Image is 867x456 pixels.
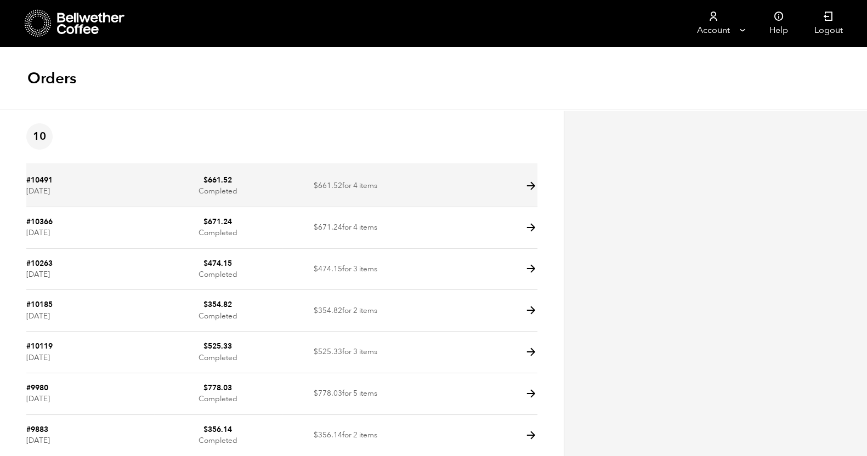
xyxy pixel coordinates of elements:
[203,216,208,227] span: $
[203,383,232,393] bdi: 778.03
[203,299,232,310] bdi: 354.82
[203,258,232,269] bdi: 474.15
[26,258,53,269] a: #10263
[203,424,232,435] bdi: 356.14
[26,186,50,196] time: [DATE]
[26,269,50,280] time: [DATE]
[314,430,342,440] span: 356.14
[203,383,208,393] span: $
[203,299,208,310] span: $
[203,341,208,351] span: $
[282,166,410,207] td: for 4 items
[203,424,208,435] span: $
[314,264,318,274] span: $
[26,341,53,351] a: #10119
[26,216,53,227] a: #10366
[203,175,232,185] bdi: 661.52
[314,180,342,191] span: 661.52
[26,311,50,321] time: [DATE]
[282,332,410,373] td: for 3 items
[26,352,50,363] time: [DATE]
[282,290,410,332] td: for 2 items
[26,383,48,393] a: #9980
[282,373,410,415] td: for 5 items
[26,175,53,185] a: #10491
[314,222,318,232] span: $
[314,388,318,398] span: $
[314,430,318,440] span: $
[203,175,208,185] span: $
[314,346,318,357] span: $
[314,346,342,357] span: 525.33
[154,332,282,373] td: Completed
[203,216,232,227] bdi: 671.24
[203,258,208,269] span: $
[26,424,48,435] a: #9883
[154,249,282,290] td: Completed
[27,69,76,88] h1: Orders
[282,207,410,249] td: for 4 items
[282,249,410,290] td: for 3 items
[154,166,282,207] td: Completed
[154,207,282,249] td: Completed
[26,394,50,404] time: [DATE]
[314,180,318,191] span: $
[26,123,53,150] span: 10
[154,290,282,332] td: Completed
[314,388,342,398] span: 778.03
[26,299,53,310] a: #10185
[314,222,342,232] span: 671.24
[26,435,50,446] time: [DATE]
[203,341,232,351] bdi: 525.33
[314,264,342,274] span: 474.15
[314,305,342,316] span: 354.82
[314,305,318,316] span: $
[154,373,282,415] td: Completed
[26,227,50,238] time: [DATE]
